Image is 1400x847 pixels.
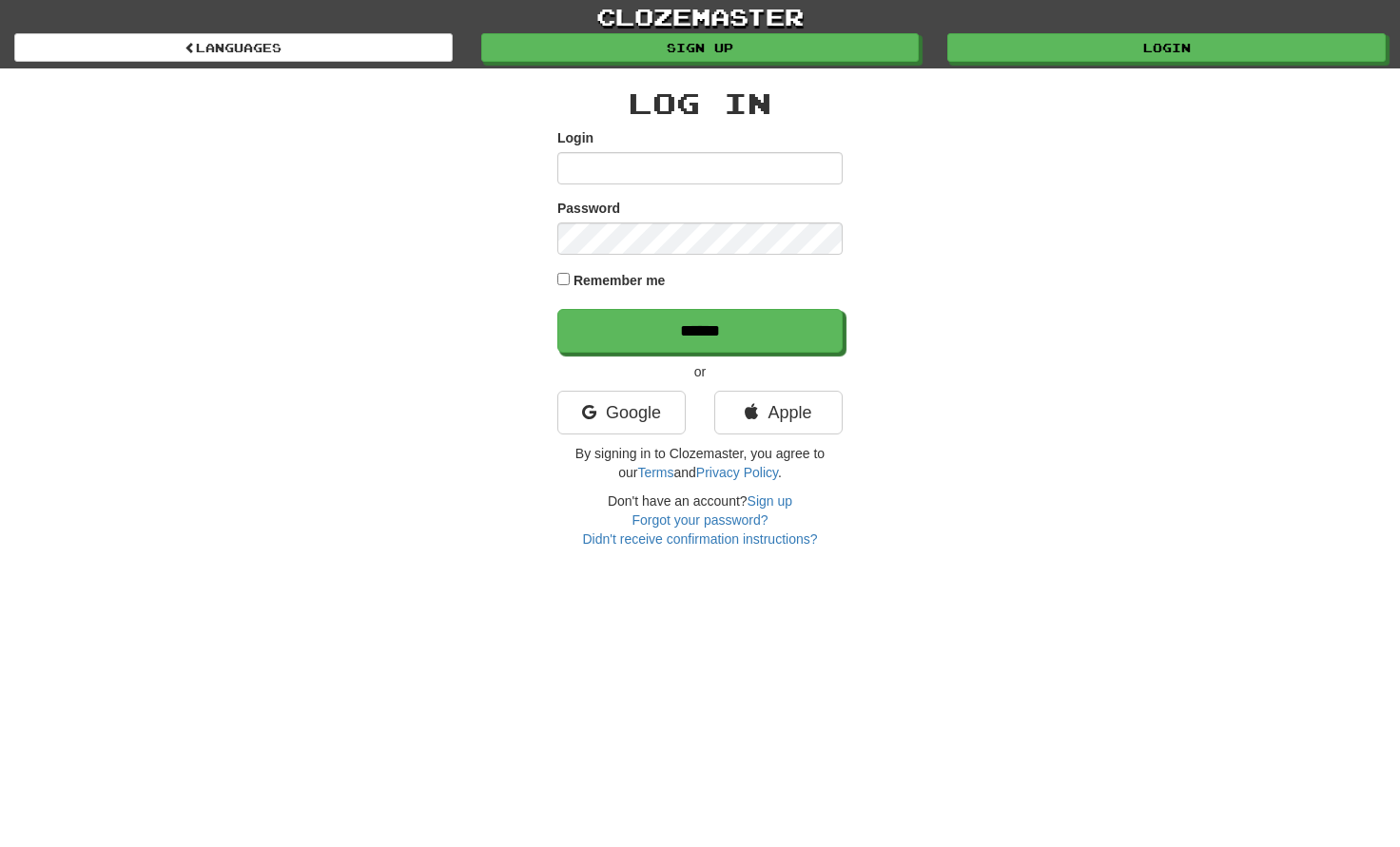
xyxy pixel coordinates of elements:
label: Remember me [574,271,666,290]
a: Forgot your password? [632,512,768,528]
h2: Log In [557,87,843,119]
a: Sign up [748,493,792,509]
div: Don't have an account? [557,491,843,549]
a: Didn't receive confirmation instructions? [582,531,817,547]
a: Languages [14,33,453,62]
label: Login [557,128,593,147]
a: Sign up [481,33,920,62]
p: By signing in to Clozemaster, you agree to our and . [557,444,843,482]
p: or [557,362,843,381]
a: Terms [637,465,673,480]
label: Password [557,199,620,218]
a: Apple [714,391,843,434]
a: Login [947,33,1386,62]
a: Privacy Policy [696,465,778,480]
a: Google [557,391,686,434]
